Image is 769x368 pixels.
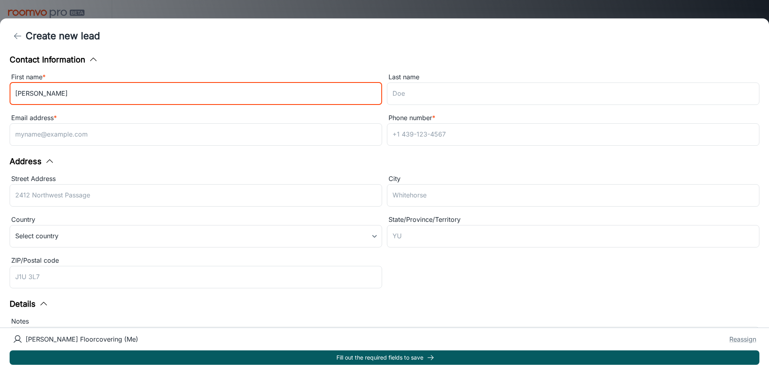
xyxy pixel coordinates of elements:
[387,174,759,184] div: City
[26,334,138,344] p: [PERSON_NAME] Floorcovering (Me)
[10,184,382,207] input: 2412 Northwest Passage
[26,29,100,43] h4: Create new lead
[10,28,26,44] button: back
[10,72,382,82] div: First name
[387,225,759,247] input: YU
[10,350,759,365] button: Fill out the required fields to save
[10,174,382,184] div: Street Address
[10,298,48,310] button: Details
[10,225,382,247] div: Select country
[729,334,756,344] button: Reassign
[10,54,98,66] button: Contact Information
[10,215,382,225] div: Country
[10,316,759,327] div: Notes
[387,72,759,82] div: Last name
[387,184,759,207] input: Whitehorse
[10,255,382,266] div: ZIP/Postal code
[10,123,382,146] input: myname@example.com
[387,113,759,123] div: Phone number
[10,82,382,105] input: John
[10,155,54,167] button: Address
[10,266,382,288] input: J1U 3L7
[387,82,759,105] input: Doe
[10,113,382,123] div: Email address
[387,123,759,146] input: +1 439-123-4567
[387,215,759,225] div: State/Province/Territory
